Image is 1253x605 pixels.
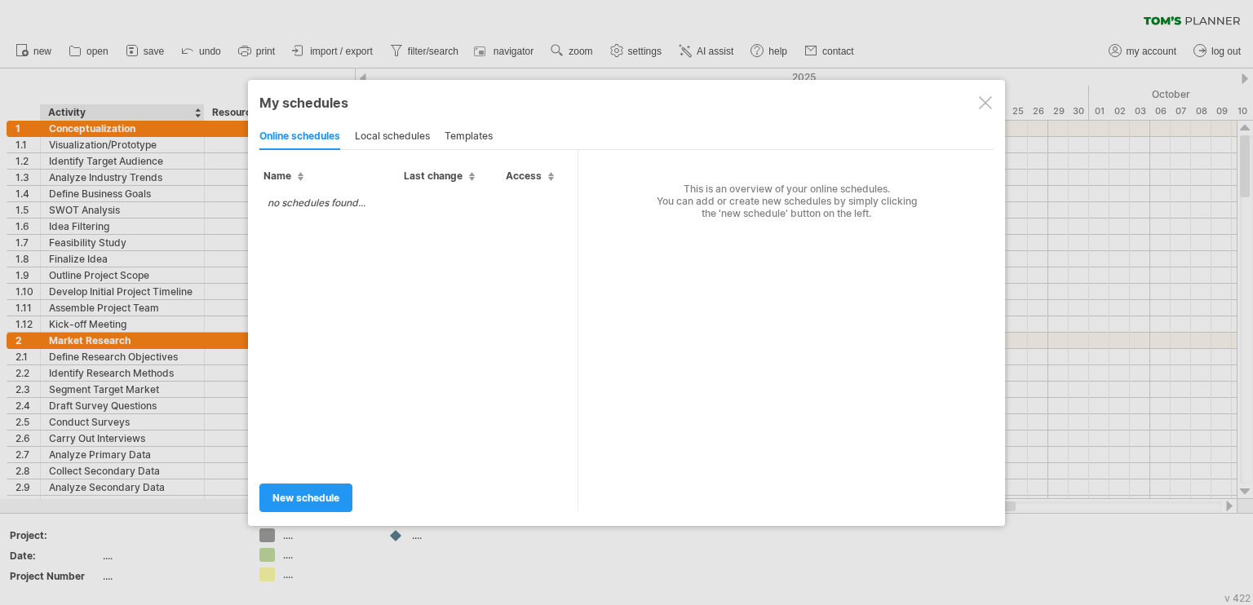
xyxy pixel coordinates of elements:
[404,170,475,182] span: Last change
[355,124,430,150] div: local schedules
[272,492,339,504] span: new schedule
[263,170,303,182] span: Name
[259,484,352,512] a: new schedule
[259,95,994,111] div: My schedules
[445,124,493,150] div: templates
[259,188,374,217] td: no schedules found...
[506,170,554,182] span: Access
[259,124,340,150] div: online schedules
[578,150,983,219] div: This is an overview of your online schedules. You can add or create new schedules by simply click...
